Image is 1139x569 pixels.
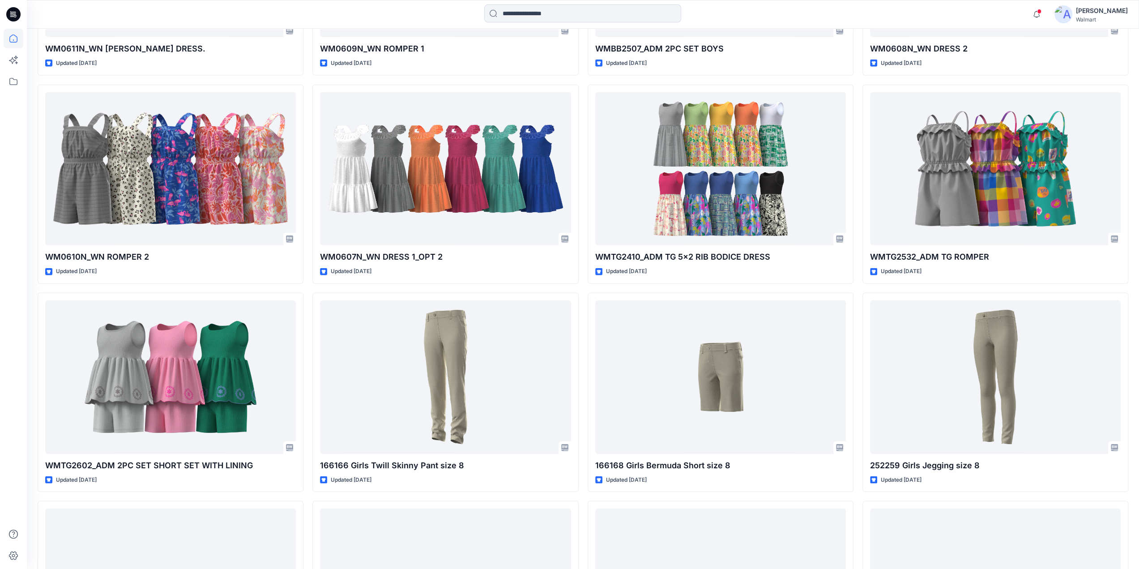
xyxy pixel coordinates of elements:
[870,459,1121,472] p: 252259 Girls Jegging size 8
[870,300,1121,454] a: 252259 Girls Jegging size 8
[595,300,846,454] a: 166168 Girls Bermuda Short size 8
[606,59,647,68] p: Updated [DATE]
[45,459,296,472] p: WMTG2602_ADM 2PC SET SHORT SET WITH LINING
[870,43,1121,55] p: WM0608N_WN DRESS 2
[881,267,921,276] p: Updated [DATE]
[1054,5,1072,23] img: avatar
[1076,5,1128,16] div: [PERSON_NAME]
[595,459,846,472] p: 166168 Girls Bermuda Short size 8
[331,475,371,485] p: Updated [DATE]
[595,43,846,55] p: WMBB2507_ADM 2PC SET BOYS
[320,251,571,263] p: WM0607N_WN DRESS 1_OPT 2
[606,267,647,276] p: Updated [DATE]
[56,475,97,485] p: Updated [DATE]
[331,59,371,68] p: Updated [DATE]
[606,475,647,485] p: Updated [DATE]
[870,251,1121,263] p: WMTG2532_ADM TG ROMPER
[45,43,296,55] p: WM0611N_WN [PERSON_NAME] DRESS.
[870,92,1121,246] a: WMTG2532_ADM TG ROMPER
[595,251,846,263] p: WMTG2410_ADM TG 5x2 RIB BODICE DRESS
[331,267,371,276] p: Updated [DATE]
[1076,16,1128,23] div: Walmart
[56,59,97,68] p: Updated [DATE]
[56,267,97,276] p: Updated [DATE]
[881,475,921,485] p: Updated [DATE]
[45,92,296,246] a: WM0610N_WN ROMPER 2
[595,92,846,246] a: WMTG2410_ADM TG 5x2 RIB BODICE DRESS
[45,251,296,263] p: WM0610N_WN ROMPER 2
[320,300,571,454] a: 166166 Girls Twill Skinny Pant size 8
[320,92,571,246] a: WM0607N_WN DRESS 1_OPT 2
[320,459,571,472] p: 166166 Girls Twill Skinny Pant size 8
[881,59,921,68] p: Updated [DATE]
[320,43,571,55] p: WM0609N_WN ROMPER 1
[45,300,296,454] a: WMTG2602_ADM 2PC SET SHORT SET WITH LINING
